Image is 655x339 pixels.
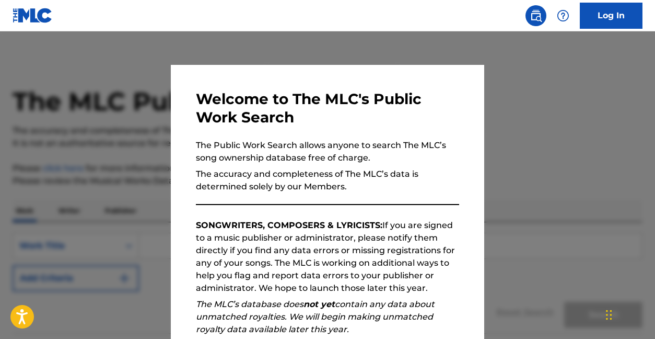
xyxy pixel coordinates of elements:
iframe: Chat Widget [603,289,655,339]
em: The MLC’s database does contain any data about unmatched royalties. We will begin making unmatche... [196,299,435,334]
p: The accuracy and completeness of The MLC’s data is determined solely by our Members. [196,168,459,193]
strong: not yet [303,299,335,309]
h3: Welcome to The MLC's Public Work Search [196,90,459,127]
img: search [530,9,542,22]
p: The Public Work Search allows anyone to search The MLC’s song ownership database free of charge. [196,139,459,164]
img: help [557,9,569,22]
div: Help [553,5,574,26]
a: Public Search [525,5,546,26]
a: Log In [580,3,642,29]
p: If you are signed to a music publisher or administrator, please notify them directly if you find ... [196,219,459,295]
div: Drag [606,299,612,331]
img: MLC Logo [13,8,53,23]
strong: SONGWRITERS, COMPOSERS & LYRICISTS: [196,220,382,230]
